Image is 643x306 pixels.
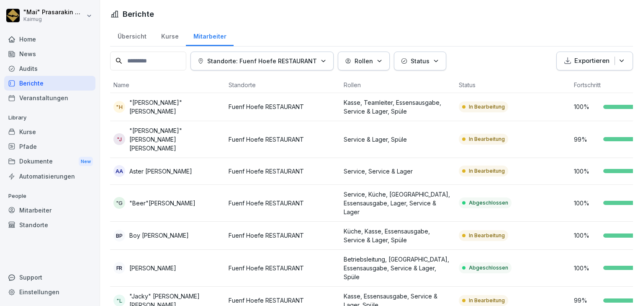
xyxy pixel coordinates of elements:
[23,16,85,22] p: Kaimug
[4,61,95,76] a: Audits
[129,264,176,272] p: [PERSON_NAME]
[469,167,505,175] p: In Bearbeitung
[110,25,154,46] a: Übersicht
[129,167,192,176] p: Aster [PERSON_NAME]
[4,111,95,124] p: Library
[207,57,317,65] p: Standorte: Fuenf Hoefe RESTAURANT
[574,56,610,66] p: Exportieren
[469,297,505,304] p: In Bearbeitung
[113,133,125,145] div: "J
[344,98,452,116] p: Kasse, Teamleiter, Essensausgabe, Service & Lager, Spüle
[469,232,505,239] p: In Bearbeitung
[4,203,95,218] a: Mitarbeiter
[4,154,95,169] div: Dokumente
[113,262,125,274] div: FR
[344,190,452,216] p: Service, Küche, [GEOGRAPHIC_DATA], Essensausgabe, Lager, Service & Lager
[229,296,337,305] p: Fuenf Hoefe RESTAURANT
[129,126,222,153] p: "[PERSON_NAME]" [PERSON_NAME] [PERSON_NAME]
[4,169,95,184] a: Automatisierungen
[574,199,599,207] p: 100 %
[229,199,337,207] p: Fuenf Hoefe RESTAURANT
[344,227,452,244] p: Küche, Kasse, Essensausgabe, Service & Lager, Spüle
[574,231,599,240] p: 100 %
[4,189,95,203] p: People
[4,270,95,285] div: Support
[229,135,337,144] p: Fuenf Hoefe RESTAURANT
[113,101,125,113] div: "H
[556,52,633,70] button: Exportieren
[4,154,95,169] a: DokumenteNew
[4,76,95,91] a: Berichte
[4,47,95,61] a: News
[229,102,337,111] p: Fuenf Hoefe RESTAURANT
[344,255,452,281] p: Betriebsleitung, [GEOGRAPHIC_DATA], Essensausgabe, Service & Lager, Spüle
[469,264,508,272] p: Abgeschlossen
[574,296,599,305] p: 99 %
[344,135,452,144] p: Service & Lager, Spüle
[110,77,225,93] th: Name
[79,157,93,166] div: New
[113,165,125,177] div: AA
[411,57,430,65] p: Status
[154,25,186,46] a: Kurse
[469,103,505,111] p: In Bearbeitung
[113,197,125,209] div: "G
[394,52,446,70] button: Status
[4,218,95,232] a: Standorte
[186,25,234,46] a: Mitarbeiter
[455,77,571,93] th: Status
[113,230,125,241] div: BP
[129,199,195,207] p: "Beer"[PERSON_NAME]
[23,9,85,16] p: "Mai" Prasarakin Natechnanok
[574,264,599,272] p: 100 %
[4,124,95,139] a: Kurse
[469,135,505,143] p: In Bearbeitung
[4,285,95,299] a: Einstellungen
[4,32,95,47] a: Home
[123,8,154,20] h1: Berichte
[229,167,337,176] p: Fuenf Hoefe RESTAURANT
[355,57,373,65] p: Rollen
[129,98,222,116] p: "[PERSON_NAME]" [PERSON_NAME]
[229,231,337,240] p: Fuenf Hoefe RESTAURANT
[4,139,95,154] a: Pfade
[229,264,337,272] p: Fuenf Hoefe RESTAURANT
[4,91,95,105] a: Veranstaltungen
[225,77,340,93] th: Standorte
[190,52,334,70] button: Standorte: Fuenf Hoefe RESTAURANT
[344,167,452,176] p: Service, Service & Lager
[574,102,599,111] p: 100 %
[469,199,508,207] p: Abgeschlossen
[338,52,390,70] button: Rollen
[129,231,189,240] p: Boy [PERSON_NAME]
[340,77,455,93] th: Rollen
[574,135,599,144] p: 99 %
[574,167,599,176] p: 100 %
